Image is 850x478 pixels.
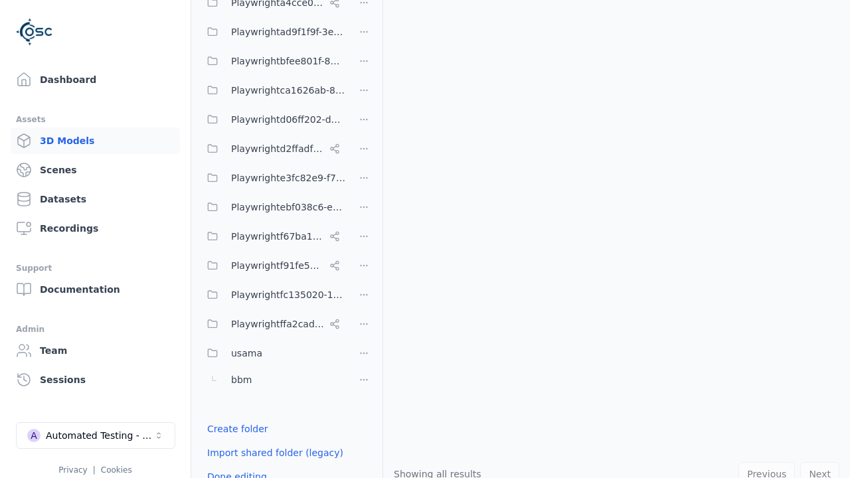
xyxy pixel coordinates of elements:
button: Playwrightfc135020-1344-4075-a808-9bcf63478e0c [199,281,345,308]
a: Cookies [101,465,132,475]
img: Logo [16,13,53,50]
button: Playwrighte3fc82e9-f71f-4e40-8ee9-89c2492161bb [199,165,345,191]
a: Datasets [11,186,180,212]
div: Automated Testing - Playwright [46,429,153,442]
button: Playwrightf91fe523-dd75-44f3-a953-451f6070cb42 [199,252,345,279]
a: Dashboard [11,66,180,93]
a: Sessions [11,366,180,393]
span: usama [231,345,262,361]
span: | [93,465,96,475]
a: Create folder [207,422,268,436]
button: Playwrightf67ba199-386a-42d1-aebc-3b37e79c7296 [199,223,345,250]
a: Documentation [11,276,180,303]
span: Playwrightad9f1f9f-3e6a-4231-8f19-c506bf64a382 [231,24,345,40]
button: bbm [199,366,345,393]
span: Playwrightd06ff202-dd9d-45c3-9738-000fa5d526d8 [231,112,345,127]
button: Playwrightad9f1f9f-3e6a-4231-8f19-c506bf64a382 [199,19,345,45]
a: Privacy [58,465,87,475]
span: Playwrightf67ba199-386a-42d1-aebc-3b37e79c7296 [231,228,324,244]
a: Import shared folder (legacy) [207,446,343,459]
button: usama [199,340,345,366]
a: Recordings [11,215,180,242]
span: Playwrightffa2cad8-0214-4c2f-a758-8e9593c5a37e [231,316,324,332]
span: Playwrightf91fe523-dd75-44f3-a953-451f6070cb42 [231,258,324,274]
button: Playwrightca1626ab-8cec-4ddc-b85a-2f9392fe08d1 [199,77,345,104]
button: Create folder [199,417,276,441]
div: A [27,429,41,442]
button: Select a workspace [16,422,175,449]
a: 3D Models [11,127,180,154]
button: Playwrightbfee801f-8be1-42a6-b774-94c49e43b650 [199,48,345,74]
span: Playwrightebf038c6-e8db-4c02-a58b-734a9e4e4749 [231,199,345,215]
span: Playwrightca1626ab-8cec-4ddc-b85a-2f9392fe08d1 [231,82,345,98]
button: Playwrightffa2cad8-0214-4c2f-a758-8e9593c5a37e [199,311,345,337]
span: Playwrightbfee801f-8be1-42a6-b774-94c49e43b650 [231,53,345,69]
button: Playwrightd2ffadf0-c973-454c-8fcf-dadaeffcb802 [199,135,345,162]
span: Playwrightfc135020-1344-4075-a808-9bcf63478e0c [231,287,345,303]
button: Import shared folder (legacy) [199,441,351,465]
div: Support [16,260,175,276]
div: Admin [16,321,175,337]
button: Playwrightd06ff202-dd9d-45c3-9738-000fa5d526d8 [199,106,345,133]
span: bbm [231,372,252,388]
a: Scenes [11,157,180,183]
div: Assets [16,112,175,127]
span: Playwrighte3fc82e9-f71f-4e40-8ee9-89c2492161bb [231,170,345,186]
span: Playwrightd2ffadf0-c973-454c-8fcf-dadaeffcb802 [231,141,324,157]
a: Team [11,337,180,364]
button: Playwrightebf038c6-e8db-4c02-a58b-734a9e4e4749 [199,194,345,220]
